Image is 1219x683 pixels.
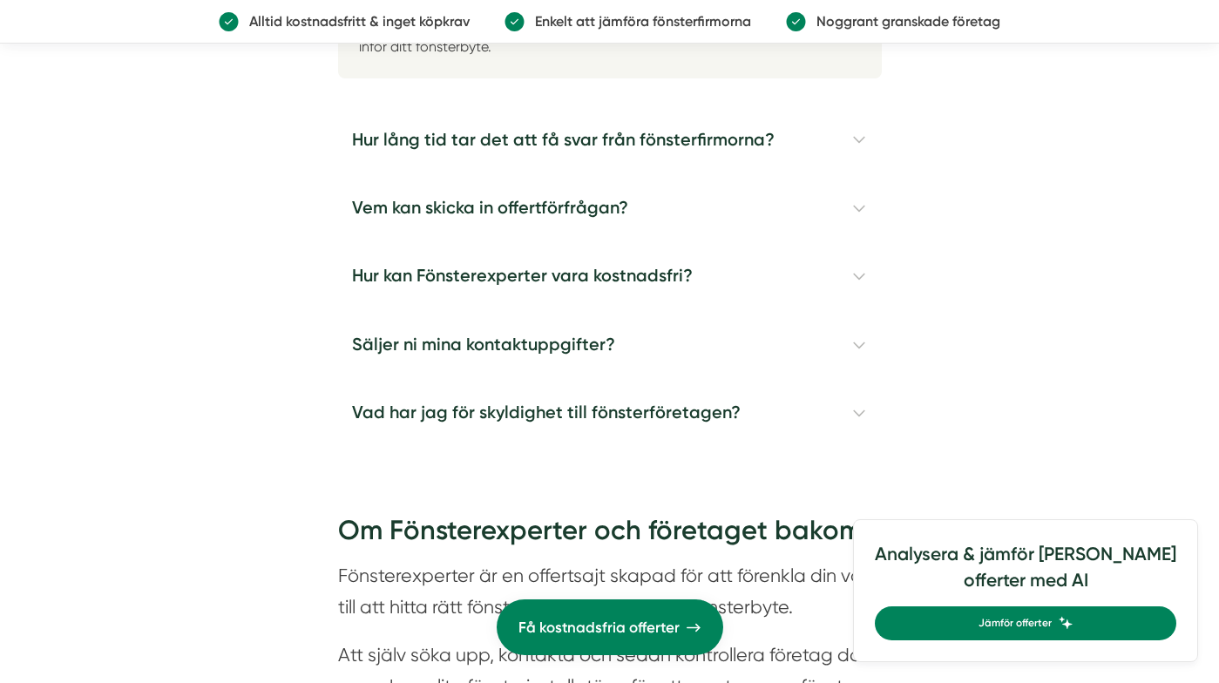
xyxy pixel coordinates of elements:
[338,560,882,631] section: Fönsterexperter är en offertsajt skapad för att förenkla din väg till att hitta rätt fönsterinsta...
[518,616,680,639] span: Få kostnadsfria offerter
[239,10,470,32] p: Alltid kostnadsfritt & inget köpkrav
[338,106,882,174] h4: Hur lång tid tar det att få svar från fönsterfirmorna?
[497,599,723,655] a: Få kostnadsfria offerter
[338,379,882,447] h4: Vad har jag för skyldighet till fönsterföretagen?
[875,541,1176,606] h4: Analysera & jämför [PERSON_NAME] offerter med AI
[525,10,751,32] p: Enkelt att jämföra fönsterfirmorna
[806,10,1000,32] p: Noggrant granskade företag
[875,606,1176,640] a: Jämför offerter
[979,615,1052,632] span: Jämför offerter
[338,511,882,560] h2: Om Fönsterexperter och företaget bakom
[338,311,882,379] h4: Säljer ni mina kontaktuppgifter?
